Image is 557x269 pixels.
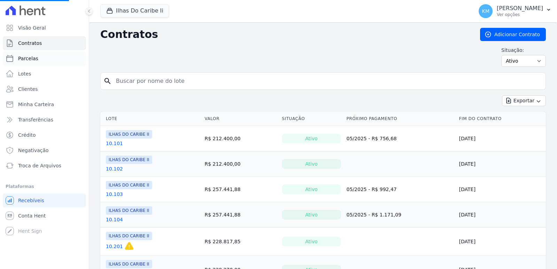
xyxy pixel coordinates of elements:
td: R$ 212.400,00 [202,126,279,151]
span: Conta Hent [18,212,46,219]
a: 10.102 [106,165,123,172]
span: ILHAS DO CARIBE II [106,156,152,164]
i: search [103,77,112,85]
span: ILHAS DO CARIBE II [106,130,152,139]
span: ILHAS DO CARIBE II [106,260,152,268]
span: Crédito [18,132,36,139]
th: Próximo Pagamento [344,112,456,126]
span: KM [482,9,489,14]
button: Exportar [502,95,546,106]
div: Plataformas [6,182,83,191]
a: 10.104 [106,216,123,223]
button: KM [PERSON_NAME] Ver opções [473,1,557,21]
span: ILHAS DO CARIBE II [106,206,152,215]
td: R$ 228.817,85 [202,228,279,256]
span: Parcelas [18,55,38,62]
h2: Contratos [100,28,469,41]
a: 05/2025 - R$ 756,68 [346,136,397,141]
input: Buscar por nome do lote [112,74,543,88]
a: Visão Geral [3,21,86,35]
a: Recebíveis [3,193,86,207]
td: [DATE] [456,126,546,151]
div: Ativo [282,184,341,194]
td: R$ 212.400,00 [202,151,279,177]
a: Troca de Arquivos [3,159,86,173]
a: Clientes [3,82,86,96]
span: Negativação [18,147,49,154]
a: 05/2025 - R$ 1.171,09 [346,212,401,217]
a: Minha Carteira [3,97,86,111]
span: Recebíveis [18,197,44,204]
a: Lotes [3,67,86,81]
div: Ativo [282,159,341,169]
a: 10.101 [106,140,123,147]
span: Troca de Arquivos [18,162,61,169]
a: Transferências [3,113,86,127]
a: 10.201 [106,243,123,250]
a: Crédito [3,128,86,142]
td: [DATE] [456,177,546,202]
a: 10.103 [106,191,123,198]
th: Fim do Contrato [456,112,546,126]
p: Ver opções [497,12,543,17]
span: ILHAS DO CARIBE II [106,181,152,189]
td: [DATE] [456,151,546,177]
a: Contratos [3,36,86,50]
th: Valor [202,112,279,126]
label: Situação: [501,47,546,54]
td: [DATE] [456,228,546,256]
span: Clientes [18,86,38,93]
span: ILHAS DO CARIBE II [106,232,152,240]
td: R$ 257.441,88 [202,202,279,228]
span: Visão Geral [18,24,46,31]
span: Contratos [18,40,42,47]
th: Situação [279,112,344,126]
a: Negativação [3,143,86,157]
div: Ativo [282,210,341,220]
span: Minha Carteira [18,101,54,108]
a: Parcelas [3,52,86,65]
th: Lote [100,112,202,126]
button: Ilhas Do Caribe Ii [100,4,169,17]
div: Ativo [282,134,341,143]
td: R$ 257.441,88 [202,177,279,202]
span: Lotes [18,70,31,77]
p: [PERSON_NAME] [497,5,543,12]
td: [DATE] [456,202,546,228]
div: Ativo [282,237,341,246]
a: Adicionar Contrato [480,28,546,41]
span: Transferências [18,116,53,123]
a: Conta Hent [3,209,86,223]
a: 05/2025 - R$ 992,47 [346,187,397,192]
